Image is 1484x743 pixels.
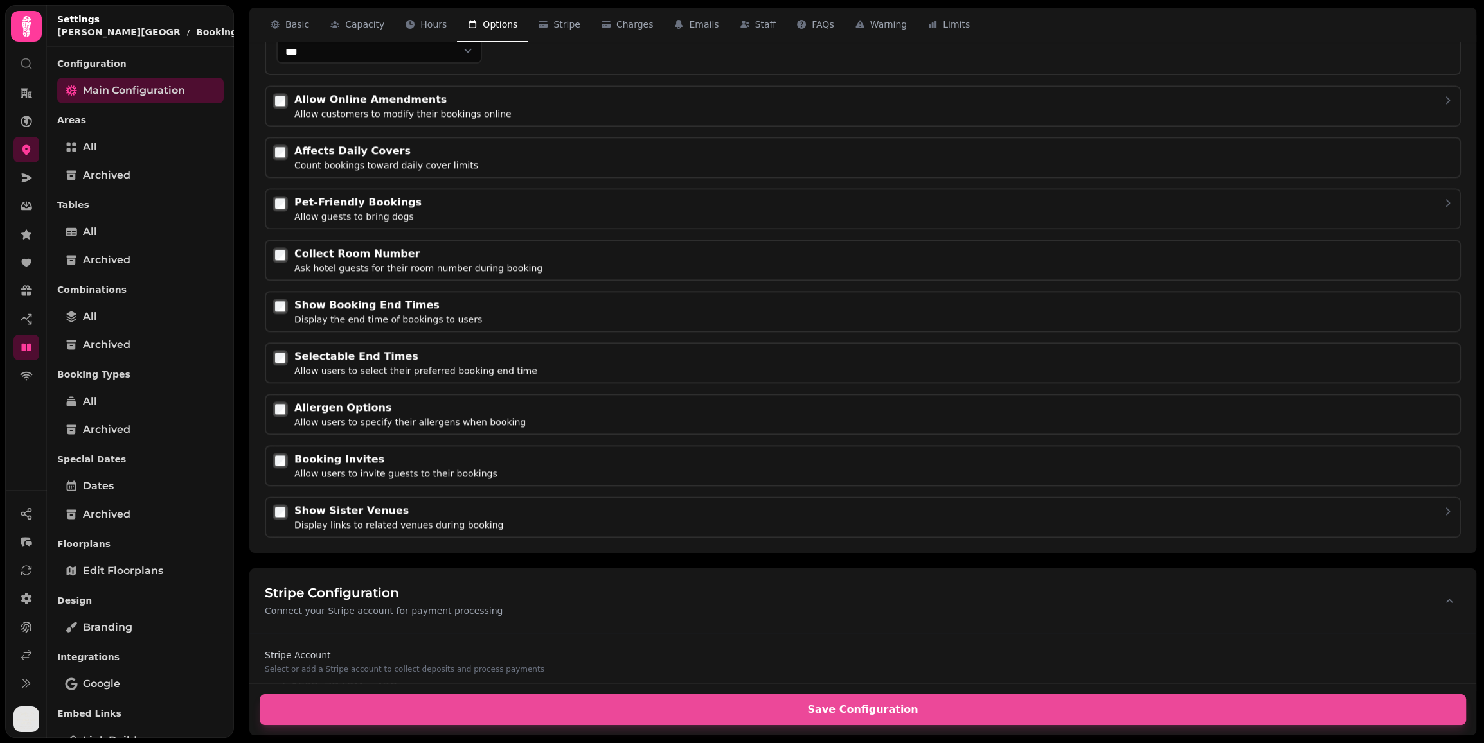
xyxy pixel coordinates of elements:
span: All [83,224,97,240]
span: Staff [755,18,776,31]
div: Allow Online Amendments [294,92,512,107]
a: Branding [57,615,224,640]
p: Floorplans [57,532,224,555]
p: Areas [57,109,224,132]
a: All [57,304,224,329]
span: All [83,309,97,324]
button: Capacity [319,8,395,42]
span: Warning [870,18,907,31]
div: Ask hotel guests for their room number during booking [294,261,542,274]
p: Connect your Stripe account for payment processing [265,604,503,617]
a: All [57,219,224,245]
div: Display links to related venues during booking [294,518,503,531]
span: Charges [616,18,654,31]
a: All [57,389,224,414]
span: Google [83,676,120,692]
a: Archived [57,417,224,442]
div: Allow users to select their preferred booking end time [294,364,537,377]
button: Hours [395,8,457,42]
button: Warning [845,8,918,42]
div: Allow guests to bring dogs [294,210,422,223]
span: Archived [83,168,130,183]
span: Options [483,18,517,31]
span: All [83,394,97,409]
p: Embed Links [57,702,224,725]
button: Charges [591,8,664,42]
span: Archived [83,252,130,268]
div: Allergen Options [294,400,526,415]
p: Special Dates [57,448,224,471]
p: Booking Types [57,363,224,386]
a: Dates [57,473,224,499]
button: Bookings [196,26,253,39]
nav: breadcrumb [57,26,253,39]
div: Allow users to invite guests to their bookings [294,467,497,480]
div: Pet-Friendly Bookings [294,195,422,210]
h2: Settings [57,13,253,26]
div: Show Sister Venues [294,503,503,518]
button: Basic [260,8,319,42]
button: Save Configuration [260,694,1466,725]
button: User avatar [11,706,42,732]
span: Main Configuration [83,83,185,98]
a: Google [57,671,224,697]
span: Stripe [553,18,580,31]
span: All [83,139,97,155]
span: FAQs [812,18,834,31]
div: Display the end time of bookings to users [294,313,482,326]
span: Branding [83,620,132,635]
div: Count bookings toward daily cover limits [294,159,478,171]
span: Save Configuration [275,704,1451,715]
a: All [57,134,224,160]
div: Selectable End Times [294,349,537,364]
p: Combinations [57,278,224,301]
span: Hours [420,18,447,31]
span: Limits [943,18,970,31]
p: Configuration [57,52,224,75]
div: Allow users to specify their allergens when booking [294,415,526,428]
span: Archived [83,422,130,437]
p: Select or add a Stripe account to collect deposits and process payments [265,664,1461,674]
a: Edit Floorplans [57,558,224,584]
button: Limits [917,8,980,42]
span: Basic [285,18,309,31]
button: Stripe [528,8,591,42]
img: User avatar [13,706,39,732]
div: Show Booking End Times [294,297,482,313]
div: Affects Daily Covers [294,143,478,159]
h3: Stripe Configuration [265,584,503,602]
div: Collect Room Number [294,246,542,261]
a: Archived [57,162,224,188]
p: acct_1E8BoZD4QMug4BCx [265,679,1461,695]
p: Tables [57,193,224,216]
div: Booking Invites [294,451,497,467]
button: Staff [729,8,787,42]
a: Archived [57,502,224,527]
label: Stripe Account [265,649,1461,661]
span: Edit Floorplans [83,563,163,579]
span: Capacity [345,18,384,31]
a: Main Configuration [57,78,224,103]
button: FAQs [786,8,844,42]
a: Archived [57,332,224,358]
div: Allow customers to modify their bookings online [294,107,512,120]
p: [PERSON_NAME][GEOGRAPHIC_DATA] [57,26,181,39]
button: Options [457,8,528,42]
span: Archived [83,337,130,353]
span: Archived [83,507,130,522]
button: Emails [663,8,729,42]
p: Integrations [57,645,224,669]
p: Design [57,589,224,612]
a: Archived [57,247,224,273]
span: Emails [689,18,719,31]
span: Dates [83,478,114,494]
